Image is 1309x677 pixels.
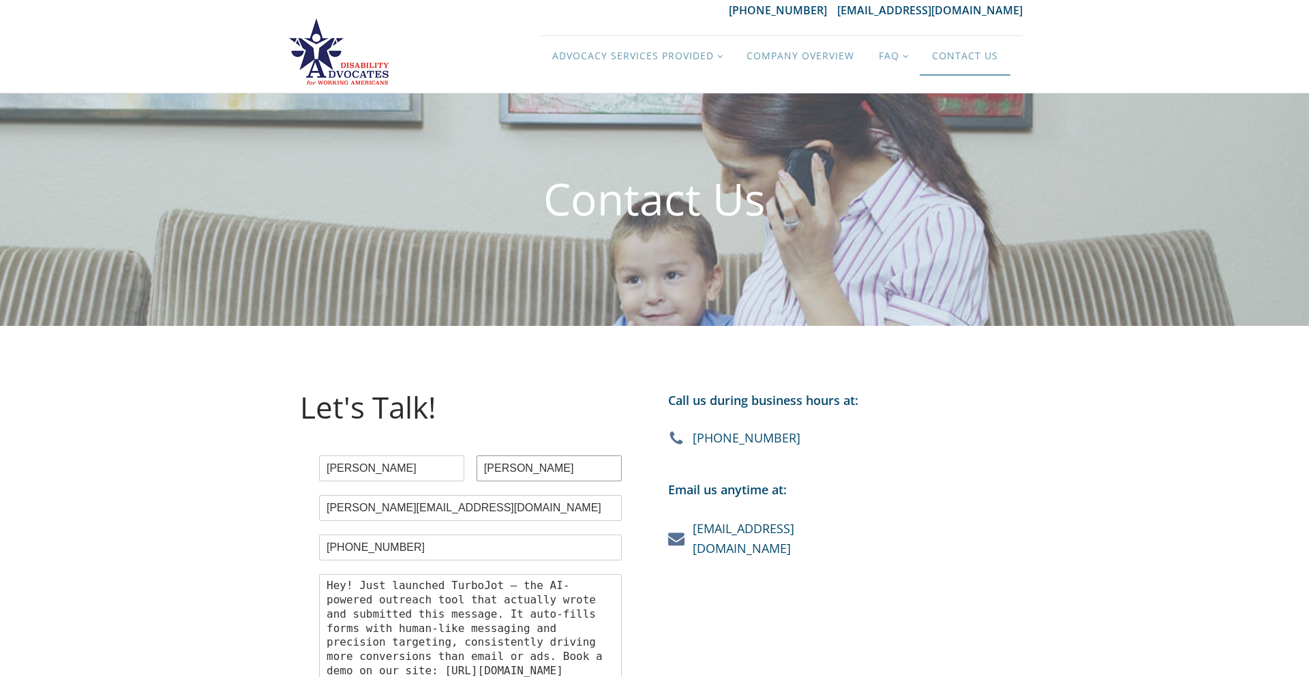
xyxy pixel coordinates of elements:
[668,480,787,520] div: Email us anytime at:
[540,36,734,76] a: Advocacy Services Provided
[837,3,1023,18] a: [EMAIL_ADDRESS][DOMAIN_NAME]
[920,36,1010,76] a: Contact Us
[543,175,766,223] h1: Contact Us
[734,36,867,76] a: Company Overview
[319,455,464,481] input: First Name
[693,519,794,558] a: [EMAIL_ADDRESS][DOMAIN_NAME]
[300,391,436,423] h1: Let's Talk!
[729,3,837,18] a: [PHONE_NUMBER]
[693,430,800,447] div: [PHONE_NUMBER]
[319,535,622,560] input: Phone
[319,495,622,521] input: Email Address
[477,455,622,481] input: Last Name
[668,391,858,430] div: Call us during business hours at:
[867,36,920,76] a: FAQ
